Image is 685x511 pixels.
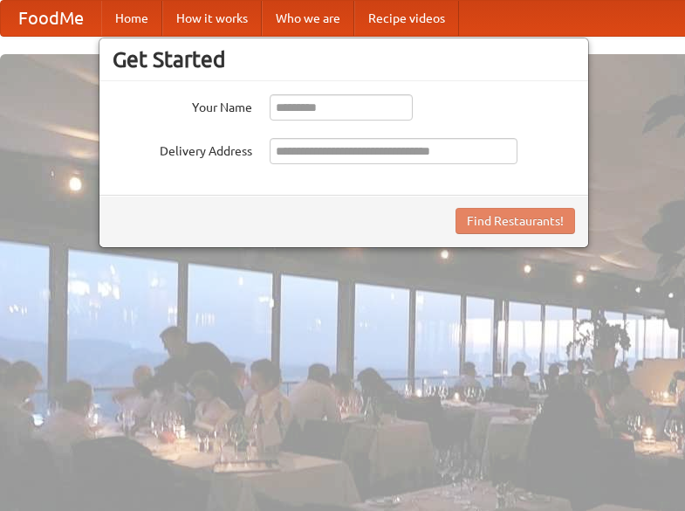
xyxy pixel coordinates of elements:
[1,1,101,36] a: FoodMe
[162,1,262,36] a: How it works
[101,1,162,36] a: Home
[456,208,575,234] button: Find Restaurants!
[113,94,252,116] label: Your Name
[262,1,354,36] a: Who we are
[113,138,252,160] label: Delivery Address
[113,46,575,73] h3: Get Started
[354,1,459,36] a: Recipe videos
